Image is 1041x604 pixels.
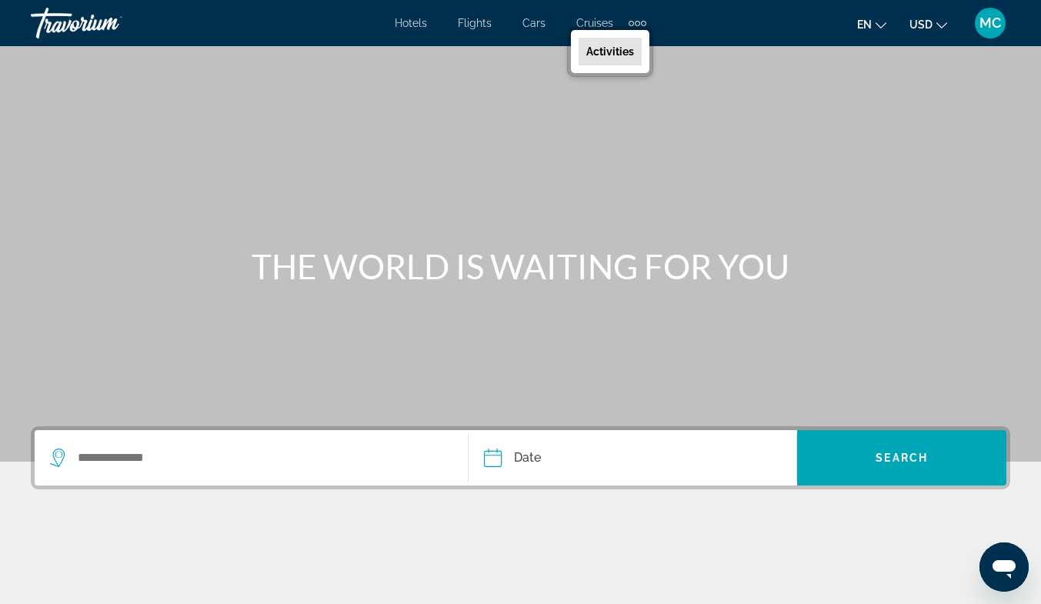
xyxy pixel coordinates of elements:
[979,15,1001,31] span: MC
[232,246,809,286] h1: THE WORLD IS WAITING FOR YOU
[484,430,797,486] button: Date
[979,542,1029,592] iframe: Button to launch messaging window
[629,11,646,35] button: Extra navigation items
[857,13,886,35] button: Change language
[522,17,546,29] a: Cars
[458,17,492,29] a: Flights
[31,3,185,43] a: Travorium
[857,18,872,31] span: en
[970,7,1010,39] button: User Menu
[579,38,642,65] a: Activities
[395,17,427,29] a: Hotels
[797,430,1006,486] button: Search
[909,18,933,31] span: USD
[909,13,947,35] button: Change currency
[586,45,634,58] span: Activities
[576,17,613,29] a: Cruises
[876,452,928,464] span: Search
[35,430,1006,486] div: Search widget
